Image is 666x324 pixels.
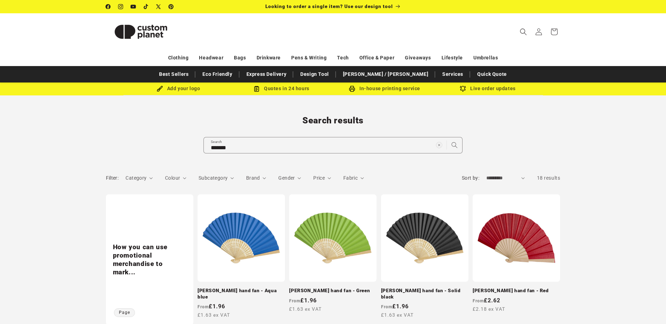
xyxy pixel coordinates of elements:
a: Clothing [168,52,189,64]
a: Bags [234,52,246,64]
a: Best Sellers [156,68,192,80]
summary: Search [516,24,531,39]
summary: Price [313,174,331,182]
a: How you can use promotional merchandise to mark... [113,243,186,277]
button: Clear search term [431,137,447,153]
div: Add your logo [127,84,230,93]
span: Gender [278,175,295,181]
a: [PERSON_NAME] / [PERSON_NAME] [339,68,432,80]
div: Live order updates [436,84,539,93]
a: Headwear [199,52,223,64]
span: Category [126,175,146,181]
img: Brush Icon [157,86,163,92]
span: Brand [246,175,260,181]
summary: Category (0 selected) [126,174,153,182]
a: [PERSON_NAME] hand fan - Red [473,288,560,294]
h2: Filter: [106,174,119,182]
summary: Gender (0 selected) [278,174,301,182]
a: Lifestyle [442,52,463,64]
span: Fabric [343,175,358,181]
span: Price [313,175,325,181]
summary: Colour (0 selected) [165,174,186,182]
a: [PERSON_NAME] hand fan - Solid black [381,288,468,300]
a: Custom Planet [103,13,178,50]
a: Express Delivery [243,68,290,80]
img: Order updates [460,86,466,92]
a: Services [439,68,467,80]
label: Sort by: [462,175,479,181]
img: Custom Planet [106,16,176,48]
span: Subcategory [199,175,228,181]
a: Umbrellas [473,52,498,64]
h1: Search results [106,115,560,126]
a: Tech [337,52,349,64]
summary: Brand (0 selected) [246,174,266,182]
summary: Subcategory (0 selected) [199,174,234,182]
a: Pens & Writing [291,52,327,64]
a: [PERSON_NAME] hand fan - Green [289,288,377,294]
a: Office & Paper [359,52,394,64]
summary: Fabric (0 selected) [343,174,364,182]
a: Design Tool [297,68,332,80]
a: [PERSON_NAME] hand fan - Aqua blue [198,288,285,300]
button: Search [447,137,462,153]
div: Quotes in 24 hours [230,84,333,93]
img: Order Updates Icon [253,86,260,92]
span: 18 results [537,175,560,181]
span: Looking to order a single item? Use our design tool [265,3,393,9]
div: In-house printing service [333,84,436,93]
a: Giveaways [405,52,431,64]
a: Quick Quote [474,68,510,80]
span: Colour [165,175,180,181]
a: Eco Friendly [199,68,236,80]
a: Drinkware [257,52,281,64]
img: In-house printing [349,86,355,92]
